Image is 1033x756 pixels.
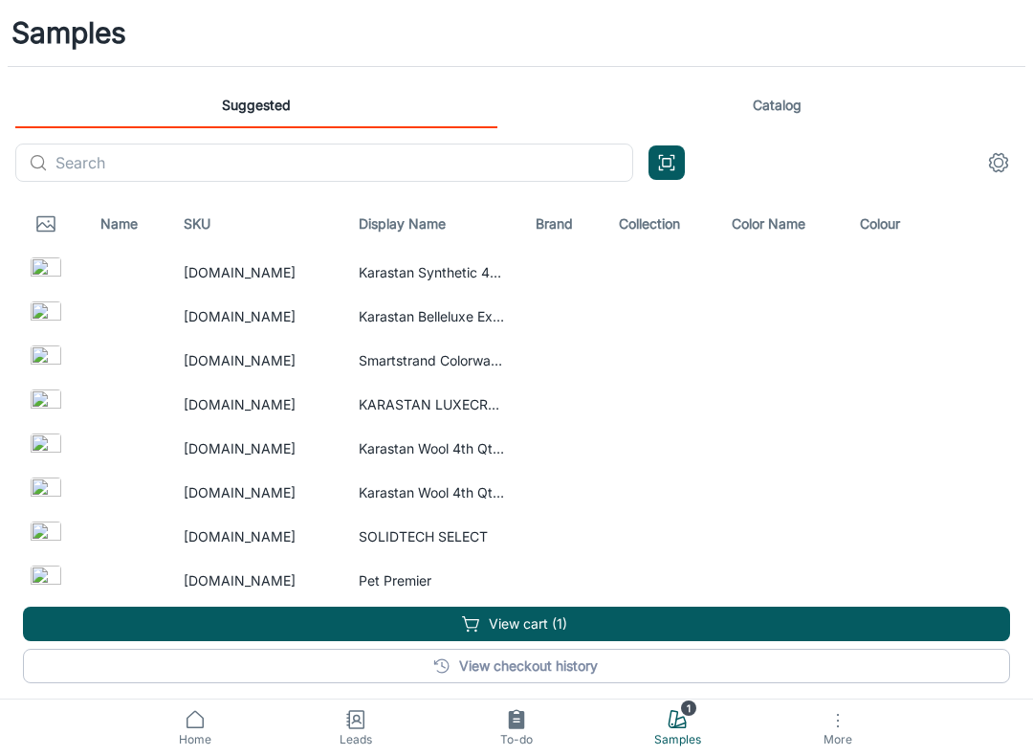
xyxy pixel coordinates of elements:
a: Suggested [15,82,497,128]
td: KARASTAN LUXECRAFT [343,383,520,427]
td: SOLIDTECH SELECT [343,515,520,559]
button: View cart (1) [23,607,1010,641]
th: Name [85,197,168,251]
input: Search [55,144,633,182]
td: 3M04.15.1828.CD [168,339,343,383]
span: More [769,732,907,746]
th: Collection [604,197,716,251]
button: More [758,700,918,756]
span: Home [126,731,264,748]
td: 43757.8NF.2436.CD [168,427,343,471]
td: KHS06.738.2431A.PL [168,383,343,427]
th: Display Name [343,197,520,251]
td: Pet Premier [343,559,520,603]
th: Colour [845,197,932,251]
th: Color Name [716,197,845,251]
h1: Samples [11,11,126,55]
a: View checkout history [23,649,1010,683]
td: Karastan Wool 4th Qtr Update [343,471,520,515]
a: Leads [275,700,436,756]
a: To-do [436,700,597,756]
a: Catalog [536,82,1018,128]
span: Samples [608,731,746,748]
button: Open QR code scanner [648,145,685,180]
td: 3M94.12.2436.CD [168,559,343,603]
td: Karastan Belleluxe Extension Update 11 [343,295,520,339]
td: 43790.15NF.2436.CD [168,251,343,295]
th: SKU [168,197,343,251]
a: 1Samples [597,700,758,756]
th: Brand [520,197,604,251]
span: To-do [448,731,585,748]
td: AST07.221.1823.PL [168,515,343,559]
td: Karastan Synthetic 4 Qtr Update [343,251,520,295]
svg: Thumbnail [34,212,57,235]
td: Smartstrand Colorwall Pattern MAL 4 Qtr [343,339,520,383]
td: Karastan Wool 4th Qtr Update [343,427,520,471]
span: Leads [287,731,425,748]
td: 43785.8NF.2436.CD [168,471,343,515]
span: 1 [681,700,696,716]
td: KLW05.941.2431A.PL [168,295,343,339]
button: settings [979,144,1018,182]
a: Home [115,700,275,756]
